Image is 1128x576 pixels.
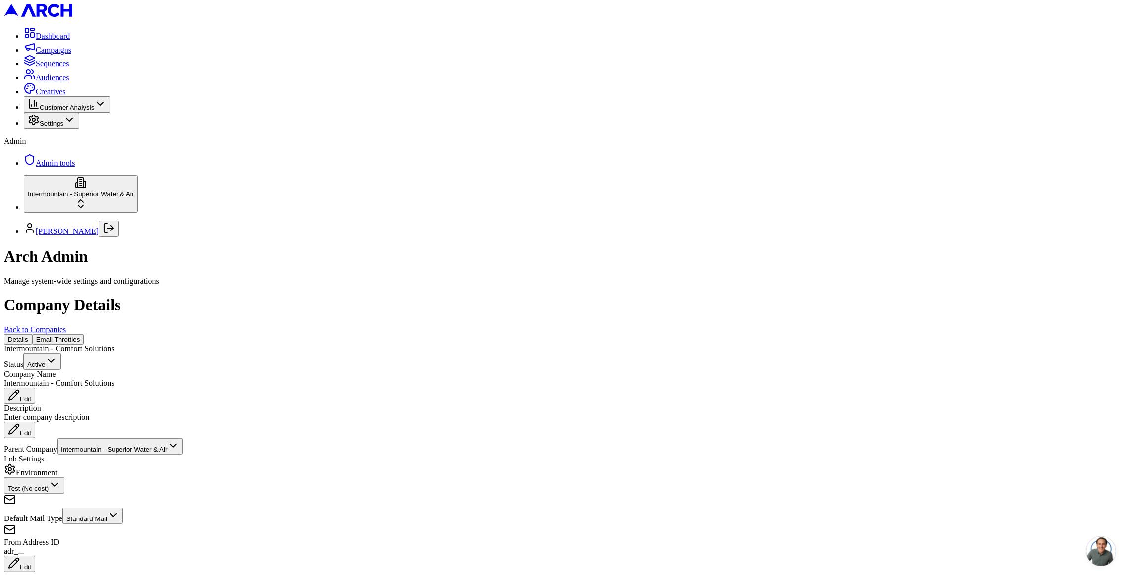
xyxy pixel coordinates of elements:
div: Intermountain - Comfort Solutions [4,345,1124,353]
label: From Address ID [4,538,59,546]
a: Dashboard [24,32,70,40]
a: [PERSON_NAME] [36,227,99,235]
a: Sequences [24,59,69,68]
span: Campaigns [36,46,71,54]
a: Back to Companies [4,325,66,334]
button: Edit [4,556,35,572]
span: Creatives [36,87,65,96]
button: Details [4,334,32,345]
label: Company Name [4,370,56,378]
button: Email Throttles [32,334,84,345]
label: Default Mail Type [4,514,62,522]
button: Settings [24,113,79,129]
label: Parent Company [4,445,57,453]
span: Edit [20,395,31,403]
div: Admin [4,137,1124,146]
span: Intermountain - Superior Water & Air [28,190,134,198]
button: Customer Analysis [24,96,110,113]
a: Creatives [24,87,65,96]
button: Intermountain - Superior Water & Air [24,175,138,213]
span: adr_... [4,547,24,555]
span: Enter company description [4,413,89,421]
span: Audiences [36,73,69,82]
label: Status [4,360,23,368]
a: Audiences [24,73,69,82]
button: Log out [99,221,119,237]
span: Dashboard [36,32,70,40]
div: Lob Settings [4,455,1124,463]
div: Manage system-wide settings and configurations [4,277,1124,286]
span: Intermountain - Comfort Solutions [4,379,115,387]
span: Settings [40,120,63,127]
div: Open chat [1086,536,1116,566]
span: Admin tools [36,159,75,167]
a: Admin tools [24,159,75,167]
span: Edit [20,429,31,437]
button: Edit [4,422,35,438]
span: Customer Analysis [40,104,94,111]
label: Description [4,404,41,412]
a: Campaigns [24,46,71,54]
label: Environment [16,468,58,477]
h1: Company Details [4,296,1124,314]
h1: Arch Admin [4,247,1124,266]
span: Sequences [36,59,69,68]
span: Edit [20,563,31,571]
button: Edit [4,388,35,404]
